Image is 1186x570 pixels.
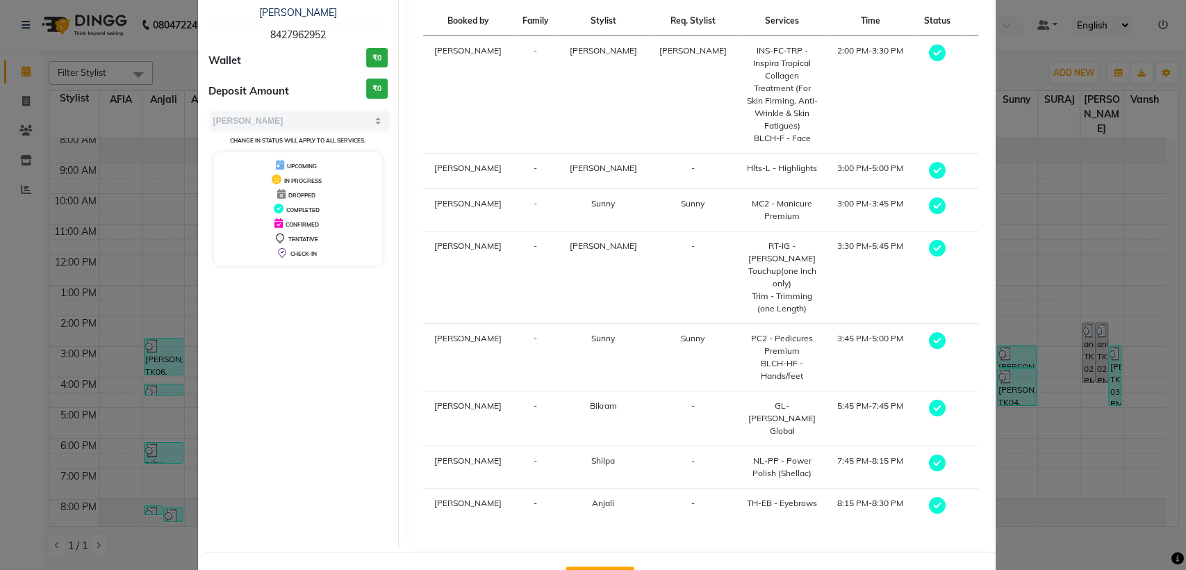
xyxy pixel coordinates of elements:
div: MC2 - Manicure Premium [746,197,818,222]
td: - [513,189,559,231]
span: DROPPED [288,192,315,199]
div: GL-[PERSON_NAME] Global [746,400,818,437]
th: Time [826,6,914,36]
span: CHECK-IN [290,250,317,257]
td: 2:00 PM-3:30 PM [826,36,914,154]
th: Services [737,6,826,36]
td: 8:15 PM-8:30 PM [826,489,914,524]
td: [PERSON_NAME] [423,324,513,391]
td: - [513,489,559,524]
span: Wallet [208,53,241,69]
span: [PERSON_NAME] [570,45,637,56]
td: 3:45 PM-5:00 PM [826,324,914,391]
span: [PERSON_NAME] [659,45,727,56]
div: RT-IG - [PERSON_NAME] Touchup(one inch only) [746,240,818,290]
th: Status [914,6,960,36]
div: TH-EB - Eyebrows [746,497,818,510]
td: - [513,154,559,189]
td: - [513,446,559,489]
th: Stylist [559,6,648,36]
td: - [513,36,559,154]
td: - [648,489,738,524]
h3: ₹0 [366,48,388,68]
td: 3:00 PM-3:45 PM [826,189,914,231]
th: Family [513,6,559,36]
small: Change in status will apply to all services. [230,137,365,144]
div: PC2 - Pedicures Premium [746,332,818,357]
div: INS-FC-TRP - Inspira Tropical Collagen Treatment (For Skin Firming, Anti-Wrinkle & Skin Fatigues) [746,44,818,132]
span: CONFIRMED [286,221,319,228]
td: - [513,231,559,324]
td: - [648,391,738,446]
span: UPCOMING [287,163,317,170]
td: - [648,154,738,189]
th: Booked by [423,6,513,36]
td: [PERSON_NAME] [423,36,513,154]
div: NL-PP - Power Polish (Shellac) [746,455,818,480]
h3: ₹0 [366,79,388,99]
td: [PERSON_NAME] [423,231,513,324]
td: - [513,324,559,391]
span: Shilpa [591,455,615,466]
td: 3:30 PM-5:45 PM [826,231,914,324]
span: Sunny [681,198,705,209]
td: - [648,231,738,324]
div: Hlts-L - Highlights [746,162,818,174]
span: [PERSON_NAME] [570,163,637,173]
td: - [648,446,738,489]
td: [PERSON_NAME] [423,189,513,231]
td: - [513,391,559,446]
div: BLCH-F - Face [746,132,818,145]
div: Trim - Trimming (one Length) [746,290,818,315]
td: 7:45 PM-8:15 PM [826,446,914,489]
td: [PERSON_NAME] [423,446,513,489]
td: 3:00 PM-5:00 PM [826,154,914,189]
span: Sunny [681,333,705,343]
span: Anjali [592,498,614,508]
td: 5:45 PM-7:45 PM [826,391,914,446]
td: [PERSON_NAME] [423,391,513,446]
span: Deposit Amount [208,83,289,99]
span: Bikram [590,400,617,411]
td: [PERSON_NAME] [423,154,513,189]
span: Sunny [591,333,615,343]
span: IN PROGRESS [284,177,322,184]
a: [PERSON_NAME] [259,6,337,19]
span: 8427962952 [270,28,326,41]
td: [PERSON_NAME] [423,489,513,524]
span: [PERSON_NAME] [570,241,637,251]
div: BLCH-HF - Hands/feet [746,357,818,382]
span: TENTATIVE [288,236,318,243]
span: Sunny [591,198,615,209]
span: COMPLETED [286,206,320,213]
th: Req. Stylist [648,6,738,36]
